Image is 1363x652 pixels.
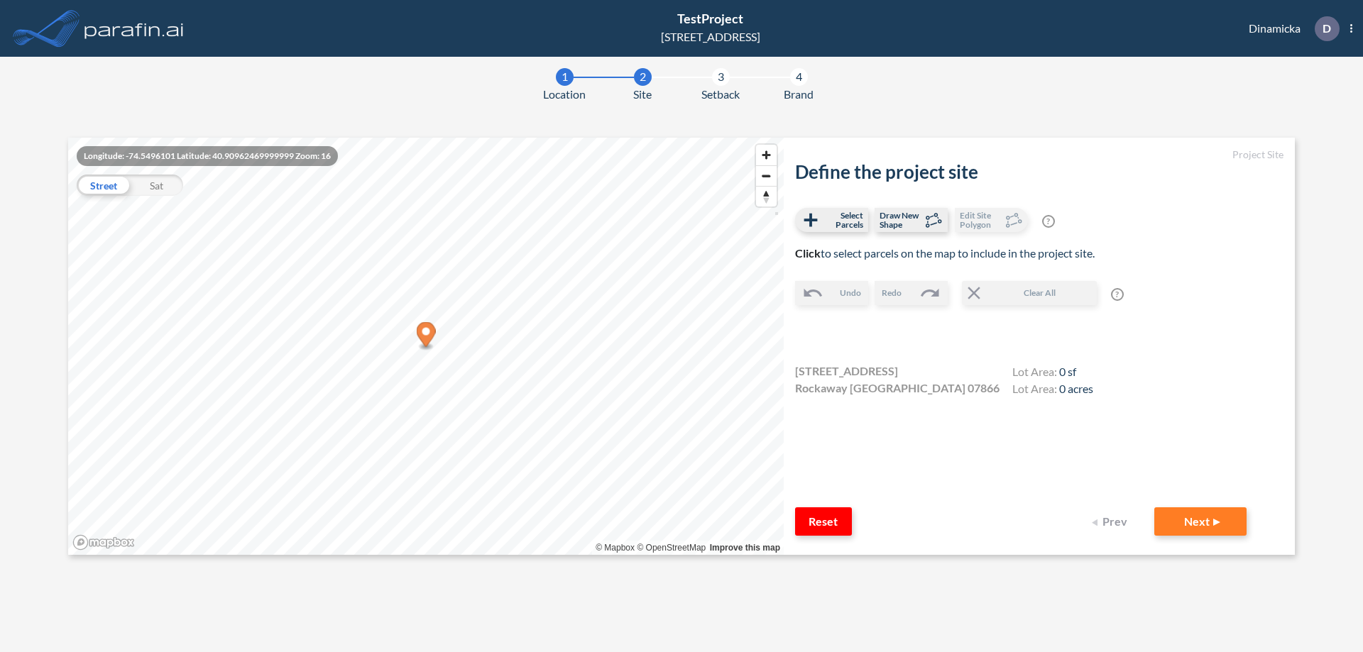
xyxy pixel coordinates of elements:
button: Clear All [962,281,1097,305]
span: Zoom out [756,166,777,186]
span: Edit Site Polygon [960,211,1002,229]
span: Clear All [985,287,1095,299]
div: Map marker [417,322,436,351]
span: ? [1042,215,1055,228]
span: Redo [882,287,902,299]
button: Zoom out [756,165,777,186]
span: TestProject [677,11,743,26]
a: Mapbox homepage [72,534,135,551]
button: Undo [795,281,868,305]
img: logo [82,14,187,43]
h4: Lot Area: [1012,365,1093,382]
span: to select parcels on the map to include in the project site. [795,246,1095,260]
button: Prev [1083,507,1140,536]
span: Rockaway [GEOGRAPHIC_DATA] 07866 [795,380,1000,397]
div: 4 [790,68,808,86]
button: Zoom in [756,145,777,165]
h5: Project Site [795,149,1283,161]
h2: Define the project site [795,161,1283,183]
a: Improve this map [710,543,780,553]
span: Brand [784,86,814,103]
span: Undo [840,287,861,299]
p: D [1323,22,1331,35]
canvas: Map [68,138,784,555]
span: 0 sf [1059,365,1076,378]
button: Next [1154,507,1247,536]
button: Redo [875,281,948,305]
div: 1 [556,68,574,86]
b: Click [795,246,821,260]
a: OpenStreetMap [637,543,706,553]
div: 2 [634,68,652,86]
div: Sat [130,175,183,196]
span: Location [543,86,586,103]
span: Draw New Shape [880,211,921,229]
span: Reset bearing to north [756,187,777,206]
span: [STREET_ADDRESS] [795,363,898,380]
div: Street [77,175,130,196]
div: Dinamicka [1227,16,1352,41]
a: Mapbox [596,543,635,553]
button: Reset bearing to north [756,186,777,206]
span: Site [633,86,652,103]
span: 0 acres [1059,382,1093,395]
h4: Lot Area: [1012,382,1093,399]
div: [STREET_ADDRESS] [661,28,760,45]
div: Longitude: -74.5496101 Latitude: 40.90962469999999 Zoom: 16 [77,146,338,166]
div: 3 [712,68,730,86]
button: Reset [795,507,852,536]
span: ? [1111,288,1124,301]
span: Select Parcels [821,211,863,229]
span: Setback [701,86,740,103]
